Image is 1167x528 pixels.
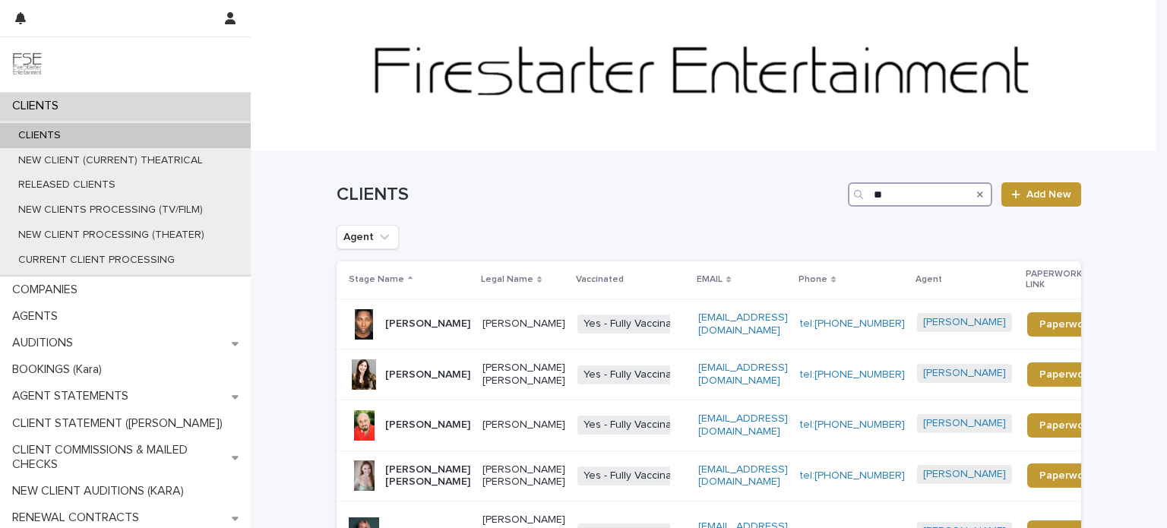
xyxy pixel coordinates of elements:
[1039,369,1093,380] span: Paperwork
[698,362,788,386] a: [EMAIL_ADDRESS][DOMAIN_NAME]
[577,315,694,334] span: Yes - Fully Vaccinated
[1001,182,1081,207] a: Add New
[6,309,70,324] p: AGENTS
[923,367,1006,380] a: [PERSON_NAME]
[6,416,235,431] p: CLIENT STATEMENT ([PERSON_NAME])
[800,369,905,380] a: tel:[PHONE_NUMBER]
[6,362,114,377] p: BOOKINGS (Kara)
[923,468,1006,481] a: [PERSON_NAME]
[337,451,1130,501] tr: [PERSON_NAME] [PERSON_NAME][PERSON_NAME] [PERSON_NAME]Yes - Fully Vaccinated[EMAIL_ADDRESS][DOMAI...
[385,419,470,432] p: [PERSON_NAME]
[385,318,470,330] p: [PERSON_NAME]
[1039,319,1093,330] span: Paperwork
[1039,470,1093,481] span: Paperwork
[349,271,404,288] p: Stage Name
[385,463,470,489] p: [PERSON_NAME] [PERSON_NAME]
[1039,420,1093,431] span: Paperwork
[848,182,992,207] input: Search
[799,271,827,288] p: Phone
[337,400,1130,451] tr: [PERSON_NAME][PERSON_NAME]Yes - Fully Vaccinated[EMAIL_ADDRESS][DOMAIN_NAME]tel:[PHONE_NUMBER][PE...
[1026,266,1097,294] p: PAPERWORK LINK
[337,349,1130,400] tr: [PERSON_NAME][PERSON_NAME] [PERSON_NAME]Yes - Fully Vaccinated[EMAIL_ADDRESS][DOMAIN_NAME]tel:[PH...
[923,316,1006,329] a: [PERSON_NAME]
[6,129,73,142] p: CLIENTS
[337,184,842,206] h1: CLIENTS
[482,419,565,432] p: [PERSON_NAME]
[337,225,399,249] button: Agent
[6,204,215,217] p: NEW CLIENTS PROCESSING (TV/FILM)
[1027,362,1105,387] a: Paperwork
[916,271,942,288] p: Agent
[6,443,232,472] p: CLIENT COMMISSIONS & MAILED CHECKS
[6,154,215,167] p: NEW CLIENT (CURRENT) THEATRICAL
[576,271,624,288] p: Vaccinated
[1026,189,1071,200] span: Add New
[800,470,905,481] a: tel:[PHONE_NUMBER]
[577,466,694,485] span: Yes - Fully Vaccinated
[12,49,43,80] img: 9JgRvJ3ETPGCJDhvPVA5
[1027,413,1105,438] a: Paperwork
[481,271,533,288] p: Legal Name
[6,229,217,242] p: NEW CLIENT PROCESSING (THEATER)
[6,484,196,498] p: NEW CLIENT AUDITIONS (KARA)
[337,299,1130,349] tr: [PERSON_NAME][PERSON_NAME]Yes - Fully Vaccinated[EMAIL_ADDRESS][DOMAIN_NAME]tel:[PHONE_NUMBER][PE...
[385,368,470,381] p: [PERSON_NAME]
[6,99,71,113] p: CLIENTS
[800,318,905,329] a: tel:[PHONE_NUMBER]
[923,417,1006,430] a: [PERSON_NAME]
[698,312,788,336] a: [EMAIL_ADDRESS][DOMAIN_NAME]
[6,389,141,403] p: AGENT STATEMENTS
[482,362,565,387] p: [PERSON_NAME] [PERSON_NAME]
[6,179,128,191] p: RELEASED CLIENTS
[577,365,694,384] span: Yes - Fully Vaccinated
[482,318,565,330] p: [PERSON_NAME]
[1027,312,1105,337] a: Paperwork
[800,419,905,430] a: tel:[PHONE_NUMBER]
[6,254,187,267] p: CURRENT CLIENT PROCESSING
[6,511,151,525] p: RENEWAL CONTRACTS
[482,463,565,489] p: [PERSON_NAME] [PERSON_NAME]
[6,336,85,350] p: AUDITIONS
[1027,463,1105,488] a: Paperwork
[697,271,723,288] p: EMAIL
[6,283,90,297] p: COMPANIES
[698,413,788,437] a: [EMAIL_ADDRESS][DOMAIN_NAME]
[698,464,788,488] a: [EMAIL_ADDRESS][DOMAIN_NAME]
[577,416,694,435] span: Yes - Fully Vaccinated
